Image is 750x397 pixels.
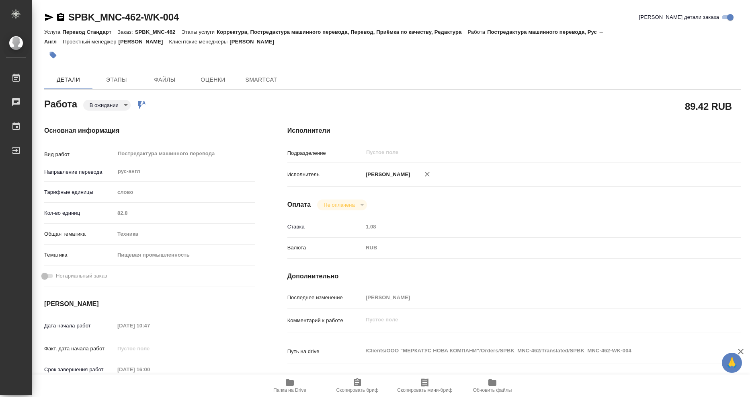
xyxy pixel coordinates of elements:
[363,344,703,358] textarea: /Clients/ООО "МЕРКАТУС НОВА КОМПАНИ"/Orders/SPBK_MNC-462/Translated/SPBK_MNC-462-WK-004
[63,39,118,45] p: Проектный менеджер
[287,294,363,302] p: Последнее изменение
[115,364,185,375] input: Пустое поле
[44,230,115,238] p: Общая тематика
[117,29,135,35] p: Заказ:
[44,168,115,176] p: Направление перевода
[44,29,62,35] p: Услуга
[459,374,526,397] button: Обновить файлы
[44,46,62,64] button: Добавить тэг
[287,149,363,157] p: Подразделение
[324,374,391,397] button: Скопировать бриф
[287,171,363,179] p: Исполнитель
[44,345,115,353] p: Факт. дата начала работ
[44,299,255,309] h4: [PERSON_NAME]
[56,12,66,22] button: Скопировать ссылку
[336,387,378,393] span: Скопировать бриф
[44,188,115,196] p: Тарифные единицы
[256,374,324,397] button: Папка на Drive
[639,13,719,21] span: [PERSON_NAME] детали заказа
[365,148,684,157] input: Пустое поле
[44,322,115,330] p: Дата начала работ
[287,223,363,231] p: Ставка
[169,39,230,45] p: Клиентские менеджеры
[287,244,363,252] p: Валюта
[722,353,742,373] button: 🙏
[363,171,410,179] p: [PERSON_NAME]
[287,272,741,281] h4: Дополнительно
[87,102,121,109] button: В ожидании
[217,29,467,35] p: Корректура, Постредактура машинного перевода, Перевод, Приёмка по качеству, Редактура
[317,200,367,210] div: В ожидании
[273,387,306,393] span: Папка на Drive
[230,39,280,45] p: [PERSON_NAME]
[68,12,179,23] a: SPBK_MNC-462-WK-004
[49,75,88,85] span: Детали
[397,387,452,393] span: Скопировать мини-бриф
[97,75,136,85] span: Этапы
[56,272,107,280] span: Нотариальный заказ
[44,150,115,158] p: Вид работ
[44,96,77,111] h2: Работа
[363,292,703,303] input: Пустое поле
[115,227,255,241] div: Техника
[115,320,185,331] input: Пустое поле
[44,366,115,374] p: Срок завершения работ
[194,75,232,85] span: Оценки
[287,200,311,210] h4: Оплата
[83,100,131,111] div: В ожидании
[473,387,512,393] span: Обновить файлы
[115,343,185,354] input: Пустое поле
[287,317,363,325] p: Комментарий к работе
[44,209,115,217] p: Кол-во единиц
[468,29,488,35] p: Работа
[181,29,217,35] p: Этапы услуги
[115,207,255,219] input: Пустое поле
[418,165,436,183] button: Удалить исполнителя
[62,29,117,35] p: Перевод Стандарт
[287,126,741,136] h4: Исполнители
[391,374,459,397] button: Скопировать мини-бриф
[135,29,182,35] p: SPBK_MNC-462
[685,99,732,113] h2: 89.42 RUB
[321,202,357,208] button: Не оплачена
[287,348,363,356] p: Путь на drive
[44,126,255,136] h4: Основная информация
[115,248,255,262] div: Пищевая промышленность
[44,12,54,22] button: Скопировать ссылку для ЯМессенджера
[44,251,115,259] p: Тематика
[363,221,703,232] input: Пустое поле
[242,75,281,85] span: SmartCat
[725,354,739,371] span: 🙏
[115,185,255,199] div: слово
[363,241,703,255] div: RUB
[145,75,184,85] span: Файлы
[119,39,169,45] p: [PERSON_NAME]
